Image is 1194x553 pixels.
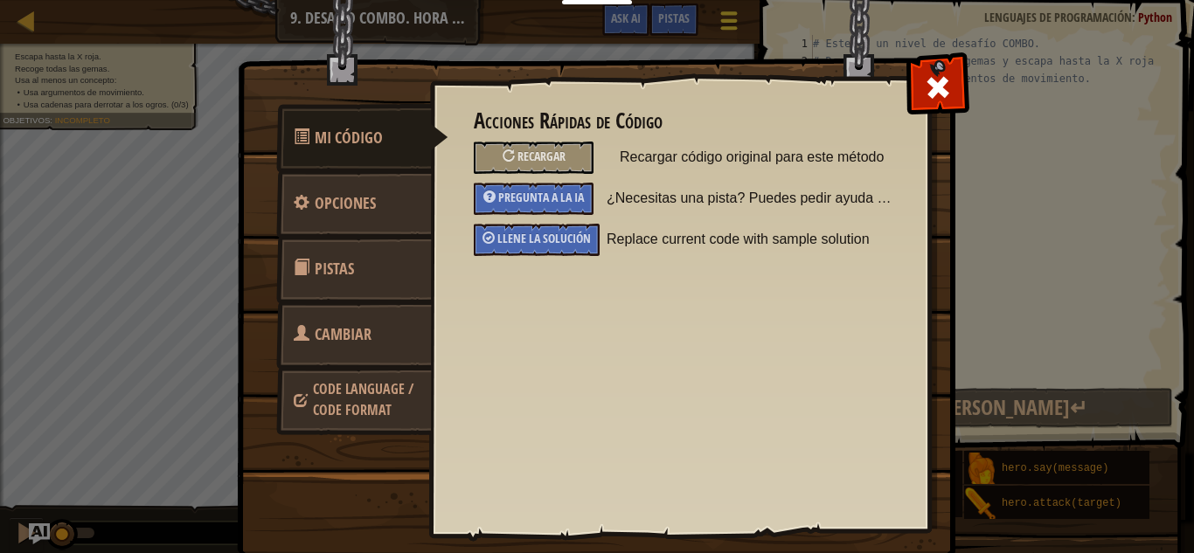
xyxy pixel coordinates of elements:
[497,230,591,246] span: Llene la solución
[474,224,600,256] div: Llene la solución
[607,183,899,214] span: ¿Necesitas una pista? Puedes pedir ayuda a la IA.
[294,323,371,389] span: Elegir héroe, lenguaje
[620,142,885,173] span: Recargar código original para este método
[474,183,594,215] div: Pregunta a la IA
[498,189,584,205] span: Pregunta a la IA
[313,379,413,419] span: Elegir héroe, lenguaje
[474,142,594,174] div: Recargar código original para este método
[276,104,448,172] a: Mi Código
[517,148,566,164] span: Recargar
[607,224,899,255] span: Replace current code with sample solution
[474,109,885,133] h3: Acciones Rápidas de Código
[315,127,383,149] span: Acciones Rápidas de Código
[276,169,432,238] a: Opciones
[315,192,376,214] span: Hacer ajustes
[315,258,354,280] span: Pistas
